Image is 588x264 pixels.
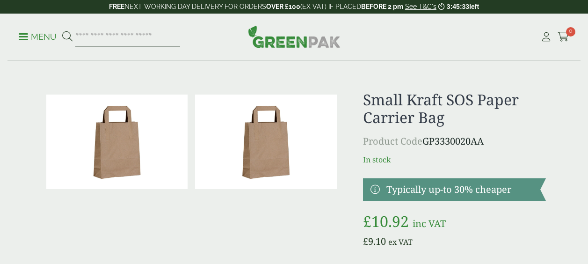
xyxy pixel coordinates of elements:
p: Menu [19,31,57,43]
i: My Account [540,32,552,42]
img: Small Kraft SOS Paper Carrier Bag Full Case 0 [195,95,337,189]
bdi: 9.10 [363,235,386,248]
span: Product Code [363,135,422,147]
span: ex VAT [388,237,413,247]
span: 3:45:33 [447,3,469,10]
span: left [469,3,479,10]
strong: FREE [109,3,124,10]
span: £ [363,235,368,248]
bdi: 10.92 [363,211,409,231]
a: Menu [19,31,57,41]
h1: Small Kraft SOS Paper Carrier Bag [363,91,546,127]
strong: BEFORE 2 pm [361,3,403,10]
span: £ [363,211,371,231]
a: See T&C's [405,3,436,10]
img: Small Kraft SOS Paper Carrier Bag 0 [46,95,188,189]
strong: OVER £100 [266,3,300,10]
a: 0 [558,30,569,44]
img: GreenPak Supplies [248,25,341,48]
p: In stock [363,154,546,165]
i: Cart [558,32,569,42]
span: 0 [566,27,575,37]
span: inc VAT [413,217,446,230]
p: GP3330020AA [363,134,546,148]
